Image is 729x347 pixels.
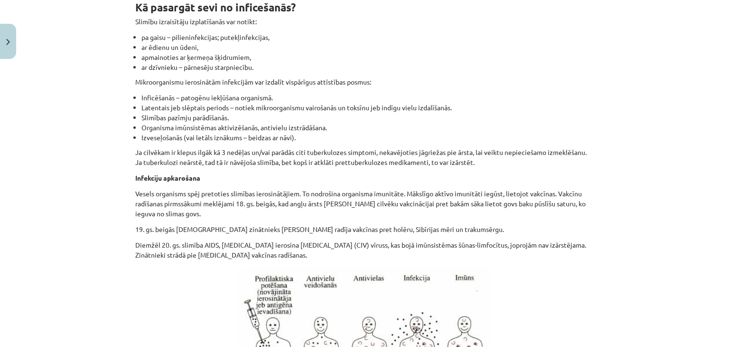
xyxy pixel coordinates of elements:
[141,103,594,113] li: Latentais jeb slēptais periods – notiek mikroorganismu vairošanās un toksīnu jeb indīgu vielu izd...
[135,240,594,260] p: Diemžēl 20. gs. slimība AIDS, [MEDICAL_DATA] ierosina [MEDICAL_DATA] (CIV) vīruss, kas bojā imūns...
[6,39,10,45] img: icon-close-lesson-0947bae3869378f0d4975bcd49f059093ad1ed9edebbc8119c70593378902aed.svg
[135,147,594,167] p: Ja cilvēkam ir klepus ilgāk kā 3 nedēļas un/vai parādās citi tuberkulozes simptomi, nekavējoties ...
[141,133,594,143] li: Izveseļošanās (vai letāls iznākums – beidzas ar nāvi).
[135,189,594,219] p: Vesels organisms spēj pretoties slimības ierosinātājiem. To nodrošina organisma imunitāte. Mākslī...
[141,62,594,72] li: ar dzīvnieku – pārnesēju starpniecību.
[141,113,594,123] li: Slimības pazīmju parādīšanās.
[135,17,594,27] p: Slimību izraisītāju izplatīšanās var notikt:
[141,123,594,133] li: Organisma imūnsistēmas aktivizēšanās, antivielu izstrādāšana.
[135,173,200,182] b: Infekciju apkarošana
[141,32,594,42] li: pa gaisu – pilieninfekcijas; putekļinfekcijas,
[141,52,594,62] li: apmainoties ar ķermeņa šķidrumiem,
[135,77,594,87] p: Mikroorganismu ierosinātām infekcijām var izdalīt vispārīgus attīstības posmus:
[135,224,594,234] p: 19. gs. beigās [DEMOGRAPHIC_DATA] zinātnieks [PERSON_NAME] radīja vakcīnas pret holēru, Sibīrijas...
[141,93,594,103] li: Inficēšanās – patogēnu iekļūšana organismā.
[135,0,296,14] b: Kā pasargāt sevi no inficešanās?
[141,42,594,52] li: ar ēdienu un ūdeni,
